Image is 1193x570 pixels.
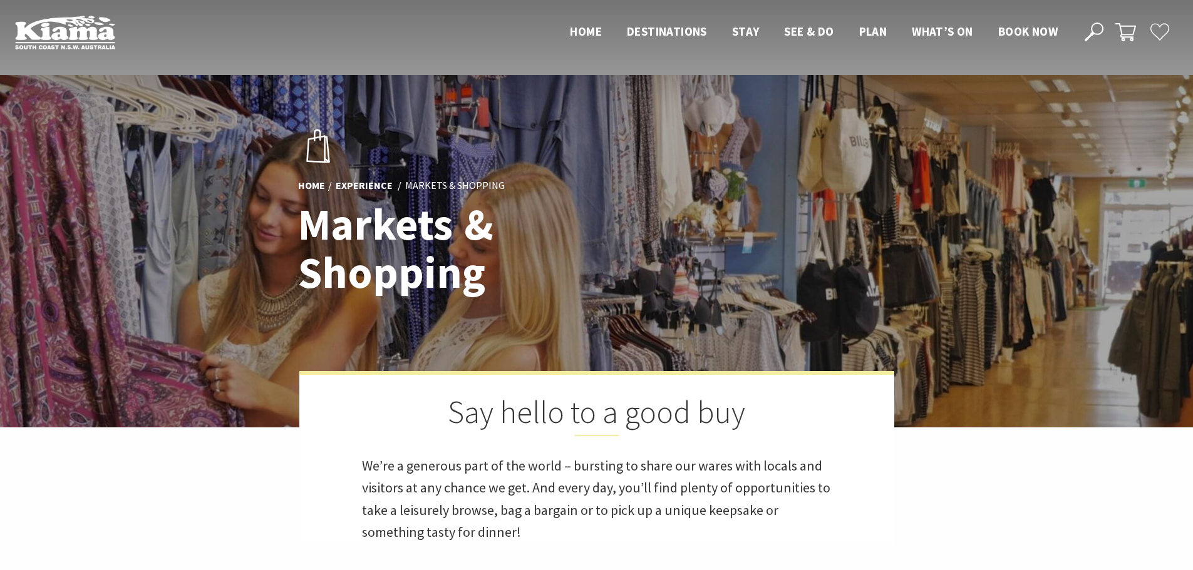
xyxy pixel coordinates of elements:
[336,179,393,193] a: Experience
[298,200,652,297] h1: Markets & Shopping
[362,455,832,543] p: We’re a generous part of the world – bursting to share our wares with locals and visitors at any ...
[15,15,115,49] img: Kiama Logo
[998,24,1058,39] span: Book now
[912,24,973,39] span: What’s On
[732,24,760,39] span: Stay
[405,178,505,194] li: Markets & Shopping
[557,22,1070,43] nav: Main Menu
[570,24,602,39] span: Home
[627,24,707,39] span: Destinations
[784,24,834,39] span: See & Do
[859,24,887,39] span: Plan
[298,179,325,193] a: Home
[362,394,832,436] h2: Say hello to a good buy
